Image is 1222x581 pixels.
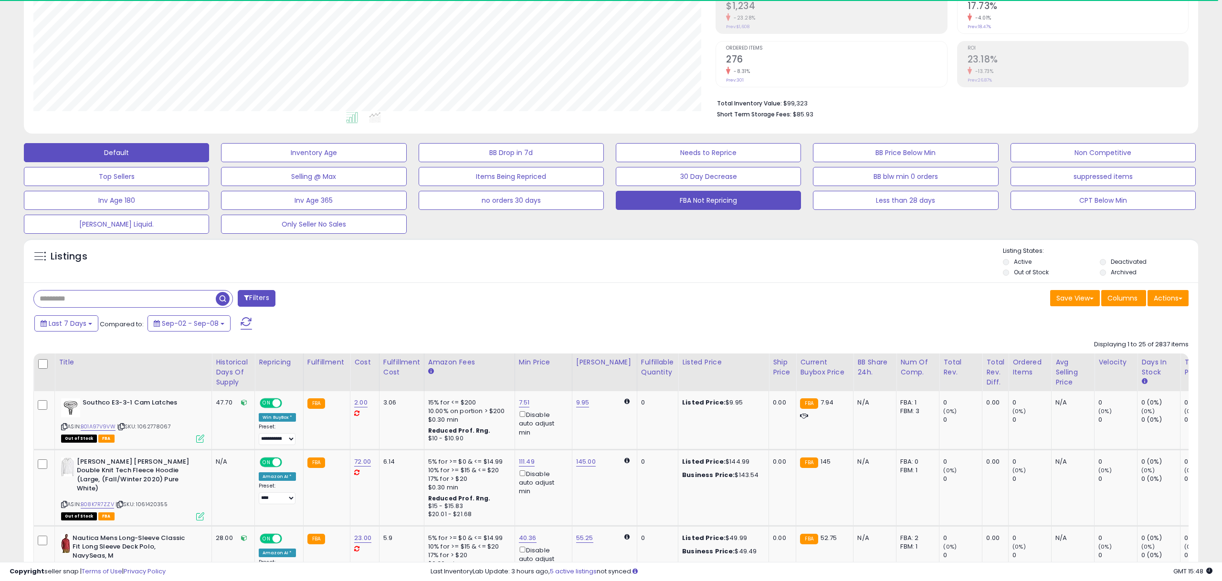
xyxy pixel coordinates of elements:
button: Actions [1148,290,1189,306]
a: Privacy Policy [124,567,166,576]
span: 2025-09-16 15:48 GMT [1173,567,1212,576]
span: ROI [968,46,1188,51]
a: 7.51 [519,398,530,407]
div: 0 [943,475,982,483]
span: ON [261,458,273,466]
div: Preset: [259,424,296,445]
div: 0 [1012,457,1051,466]
a: 9.95 [576,398,590,407]
button: BB Price Below Min [813,143,998,162]
div: 0.00 [986,398,1001,407]
span: 145 [821,457,831,466]
div: 0.00 [773,534,789,542]
b: Listed Price: [682,533,726,542]
div: Avg Selling Price [1055,357,1090,387]
a: 111.49 [519,457,535,467]
small: (0%) [1141,407,1155,415]
b: Business Price: [682,470,735,479]
button: suppressed items [1011,167,1196,186]
div: FBA: 1 [900,398,932,407]
small: (0%) [1184,467,1198,474]
div: N/A [1055,534,1087,542]
span: OFF [281,399,296,407]
small: Prev: 26.87% [968,77,992,83]
div: FBA: 0 [900,457,932,466]
div: Cost [354,357,375,367]
small: -13.73% [972,68,994,75]
small: Prev: $1,608 [726,24,749,30]
div: $49.99 [682,534,761,542]
small: Amazon Fees. [428,367,434,376]
button: Top Sellers [24,167,209,186]
div: 5% for >= $0 & <= $14.99 [428,534,507,542]
button: 30 Day Decrease [616,167,801,186]
div: N/A [216,457,247,466]
div: 0 [943,534,982,542]
a: 40.36 [519,533,537,543]
small: (0%) [943,467,957,474]
span: | SKU: 1062778067 [117,423,171,430]
b: Listed Price: [682,398,726,407]
div: 0 [1098,398,1137,407]
button: CPT Below Min [1011,191,1196,210]
small: (0%) [1184,543,1198,550]
div: ASIN: [61,457,204,519]
div: FBM: 3 [900,407,932,415]
a: 2.00 [354,398,368,407]
span: $85.93 [793,110,813,119]
h2: $1,234 [726,0,947,13]
h2: 276 [726,54,947,67]
div: 15% for <= $200 [428,398,507,407]
p: Listing States: [1003,247,1198,256]
span: Sep-02 - Sep-08 [162,319,219,328]
span: | SKU: 1061420355 [116,500,168,508]
div: 47.70 [216,398,247,407]
small: FBA [307,398,325,409]
small: (0%) [943,407,957,415]
div: Amazon Fees [428,357,511,367]
small: FBA [800,398,818,409]
label: Active [1014,258,1032,266]
li: $99,323 [717,97,1181,108]
div: $15 - $15.83 [428,502,507,510]
div: 0.00 [773,457,789,466]
b: Southco E3-3-1 Cam Latches [83,398,199,410]
div: 5% for >= $0 & <= $14.99 [428,457,507,466]
div: 0 [1098,457,1137,466]
div: ASIN: [61,398,204,442]
div: Preset: [259,483,296,504]
div: N/A [857,457,889,466]
small: FBA [800,457,818,468]
a: Terms of Use [82,567,122,576]
div: Current Buybox Price [800,357,849,377]
span: Ordered Items [726,46,947,51]
small: -23.28% [730,14,756,21]
b: Listed Price: [682,457,726,466]
button: Sep-02 - Sep-08 [147,315,231,332]
div: 0 [943,551,982,560]
small: (0%) [1184,407,1198,415]
div: $0.30 min [428,415,507,424]
span: ON [261,534,273,542]
a: 55.25 [576,533,593,543]
small: (0%) [1141,543,1155,550]
div: $143.54 [682,471,761,479]
div: Ordered Items [1012,357,1047,377]
button: Inv Age 365 [221,191,406,210]
div: 0.00 [773,398,789,407]
div: FBM: 1 [900,542,932,551]
a: 145.00 [576,457,596,467]
button: Save View [1050,290,1100,306]
button: Columns [1101,290,1146,306]
small: (0%) [1141,467,1155,474]
div: 0 [1098,475,1137,483]
div: 0 [1098,534,1137,542]
b: [PERSON_NAME] [PERSON_NAME] Double Knit Tech Fleece Hoodie (Large, (Fall/Winter 2020) Pure White) [77,457,193,495]
div: 0 [641,398,671,407]
div: 10% for >= $15 & <= $20 [428,466,507,475]
small: FBA [307,534,325,544]
div: Amazon AI * [259,472,296,481]
div: 28.00 [216,534,247,542]
div: 0 [641,457,671,466]
a: 72.00 [354,457,371,467]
